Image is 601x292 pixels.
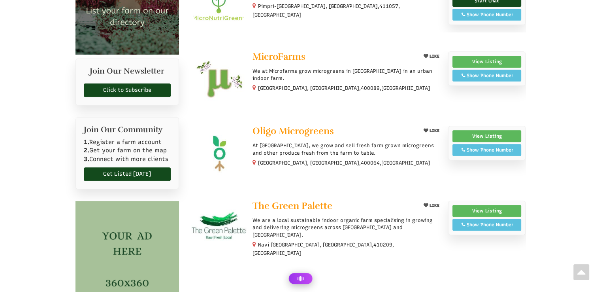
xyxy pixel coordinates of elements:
[84,138,89,146] b: 1.
[457,72,517,79] div: Show Phone Number
[84,167,171,181] a: Get Listed [DATE]
[361,85,380,92] span: 400089
[381,85,430,92] span: [GEOGRAPHIC_DATA]
[84,155,89,163] b: 3.
[457,11,517,18] div: Show Phone Number
[258,85,430,91] small: [GEOGRAPHIC_DATA], [GEOGRAPHIC_DATA], ,
[457,146,517,154] div: Show Phone Number
[428,54,439,59] span: LIKE
[421,201,442,210] button: LIKE
[252,125,334,137] span: Oligo Microgreens
[191,51,247,107] img: MicroFarms
[84,125,171,134] h2: Join Our Community
[252,11,301,19] span: [GEOGRAPHIC_DATA]
[252,3,400,17] small: Pimpri-[GEOGRAPHIC_DATA], [GEOGRAPHIC_DATA], ,
[373,241,392,248] span: 410209
[381,159,430,167] span: [GEOGRAPHIC_DATA]
[252,201,414,213] a: The Green Palette
[252,126,414,138] a: Oligo Microgreens
[252,250,301,257] span: [GEOGRAPHIC_DATA]
[252,51,414,64] a: MicroFarms
[191,201,247,256] img: The Green Palette
[361,159,380,167] span: 400064
[84,138,171,163] p: Register a farm account Get your farm on the map Connect with more clients
[421,51,442,61] button: LIKE
[252,51,305,63] span: MicroFarms
[452,130,522,142] a: View Listing
[252,242,394,256] small: Navi [GEOGRAPHIC_DATA], [GEOGRAPHIC_DATA], ,
[421,126,442,136] button: LIKE
[252,217,442,239] p: We are a local sustainable indoor organic farm specialising in growing and delivering microgreens...
[252,142,442,156] p: At [GEOGRAPHIC_DATA], we grow and sell fresh farm grown microgreens and other produce fresh from ...
[428,203,439,208] span: LIKE
[84,83,171,97] a: Click to Subscribe
[428,128,439,133] span: LIKE
[84,147,89,154] b: 2.
[452,56,522,68] a: View Listing
[379,3,398,10] span: 411057
[252,200,332,212] span: The Green Palette
[252,68,442,82] p: We at Microfarms grow microgreens in [GEOGRAPHIC_DATA] in an urban indoor farm.
[258,160,430,166] small: [GEOGRAPHIC_DATA], [GEOGRAPHIC_DATA], ,
[191,126,247,182] img: Oligo Microgreens
[452,205,522,217] a: View Listing
[84,67,171,80] h2: Join Our Newsletter
[457,221,517,228] div: Show Phone Number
